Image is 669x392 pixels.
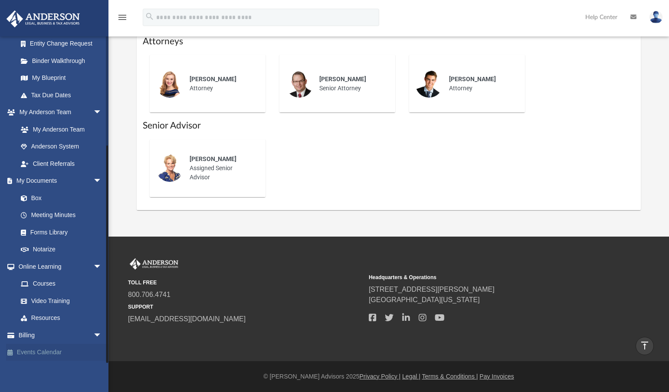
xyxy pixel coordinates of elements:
[117,12,128,23] i: menu
[190,155,236,162] span: [PERSON_NAME]
[449,76,496,82] span: [PERSON_NAME]
[6,258,111,275] a: Online Learningarrow_drop_down
[369,286,495,293] a: [STREET_ADDRESS][PERSON_NAME]
[12,138,111,155] a: Anderson System
[184,69,259,99] div: Attorney
[12,189,106,207] a: Box
[369,296,480,303] a: [GEOGRAPHIC_DATA][US_STATE]
[4,10,82,27] img: Anderson Advisors Platinum Portal
[128,303,363,311] small: SUPPORT
[12,241,111,258] a: Notarize
[128,291,171,298] a: 800.706.4741
[12,224,106,241] a: Forms Library
[636,337,654,355] a: vertical_align_top
[369,273,603,281] small: Headquarters & Operations
[93,258,111,276] span: arrow_drop_down
[422,373,478,380] a: Terms & Conditions |
[12,292,106,310] a: Video Training
[117,16,128,23] a: menu
[12,155,111,172] a: Client Referrals
[190,76,236,82] span: [PERSON_NAME]
[443,69,519,99] div: Attorney
[108,372,669,381] div: © [PERSON_NAME] Advisors 2025
[128,258,180,270] img: Anderson Advisors Platinum Portal
[6,104,111,121] a: My Anderson Teamarrow_drop_down
[360,373,401,380] a: Privacy Policy |
[649,11,662,23] img: User Pic
[313,69,389,99] div: Senior Attorney
[479,373,514,380] a: Pay Invoices
[12,310,111,327] a: Resources
[402,373,420,380] a: Legal |
[12,52,115,69] a: Binder Walkthrough
[415,70,443,98] img: thumbnail
[285,70,313,98] img: thumbnail
[93,326,111,344] span: arrow_drop_down
[6,326,115,344] a: Billingarrow_drop_down
[128,315,246,323] a: [EMAIL_ADDRESS][DOMAIN_NAME]
[12,35,115,53] a: Entity Change Request
[143,35,635,48] h1: Attorneys
[143,119,635,132] h1: Senior Advisor
[128,279,363,287] small: TOLL FREE
[12,121,106,138] a: My Anderson Team
[12,207,111,224] a: Meeting Minutes
[156,154,184,182] img: thumbnail
[93,172,111,190] span: arrow_drop_down
[6,172,111,190] a: My Documentsarrow_drop_down
[12,275,111,293] a: Courses
[156,70,184,98] img: thumbnail
[12,69,111,87] a: My Blueprint
[6,344,115,361] a: Events Calendar
[639,340,650,351] i: vertical_align_top
[145,12,154,21] i: search
[184,148,259,188] div: Assigned Senior Advisor
[319,76,366,82] span: [PERSON_NAME]
[93,104,111,122] span: arrow_drop_down
[12,86,115,104] a: Tax Due Dates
